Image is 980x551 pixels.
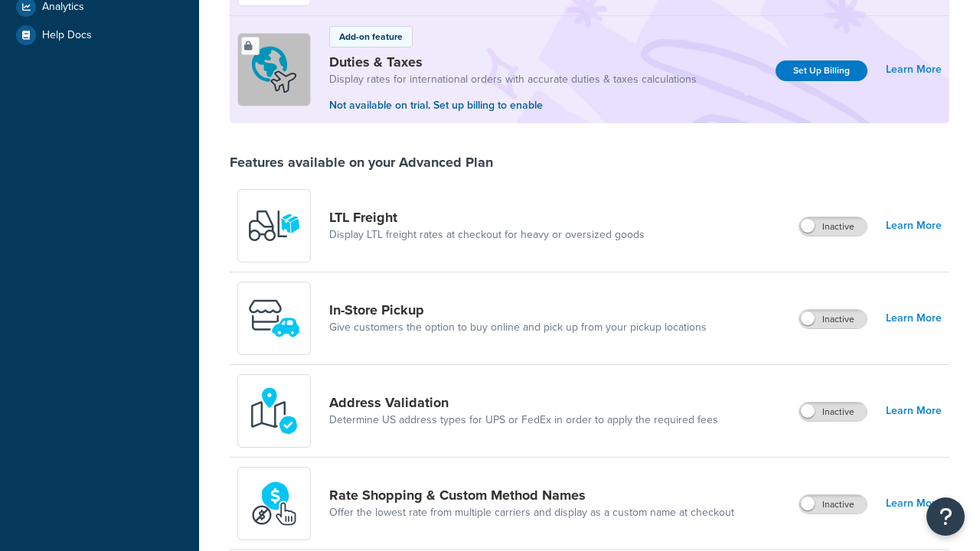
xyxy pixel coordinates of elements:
div: Features available on your Advanced Plan [230,154,493,171]
img: kIG8fy0lQAAAABJRU5ErkJggg== [247,384,301,438]
img: icon-duo-feat-rate-shopping-ecdd8bed.png [247,477,301,530]
a: Learn More [886,400,942,422]
img: wfgcfpwTIucLEAAAAASUVORK5CYII= [247,292,301,345]
a: Address Validation [329,394,718,411]
a: Offer the lowest rate from multiple carriers and display as a custom name at checkout [329,505,734,520]
label: Inactive [799,495,867,514]
a: Give customers the option to buy online and pick up from your pickup locations [329,320,707,335]
a: Learn More [886,215,942,236]
button: Open Resource Center [926,497,965,536]
a: Duties & Taxes [329,54,697,70]
p: Not available on trial. Set up billing to enable [329,97,697,114]
label: Inactive [799,217,867,236]
p: Add-on feature [339,30,403,44]
label: Inactive [799,310,867,328]
a: Display rates for international orders with accurate duties & taxes calculations [329,72,697,87]
a: Help Docs [11,21,188,49]
a: Rate Shopping & Custom Method Names [329,487,734,504]
a: Learn More [886,308,942,329]
a: LTL Freight [329,209,645,226]
span: Help Docs [42,29,92,42]
a: Learn More [886,59,942,80]
span: Analytics [42,1,84,14]
img: y79ZsPf0fXUFUhFXDzUgf+ktZg5F2+ohG75+v3d2s1D9TjoU8PiyCIluIjV41seZevKCRuEjTPPOKHJsQcmKCXGdfprl3L4q7... [247,199,301,253]
label: Inactive [799,403,867,421]
a: Display LTL freight rates at checkout for heavy or oversized goods [329,227,645,243]
a: In-Store Pickup [329,302,707,318]
a: Learn More [886,493,942,514]
a: Determine US address types for UPS or FedEx in order to apply the required fees [329,412,718,428]
a: Set Up Billing [776,60,867,81]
